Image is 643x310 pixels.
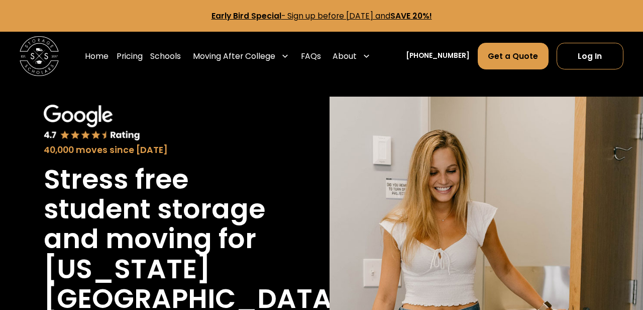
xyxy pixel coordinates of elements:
[85,42,109,70] a: Home
[211,11,281,21] strong: Early Bird Special
[44,105,140,141] img: Google 4.7 star rating
[301,42,321,70] a: FAQs
[150,42,181,70] a: Schools
[211,11,432,21] a: Early Bird Special- Sign up before [DATE] andSAVE 20%!
[478,43,549,69] a: Get a Quote
[193,50,275,62] div: Moving After College
[117,42,143,70] a: Pricing
[390,11,432,21] strong: SAVE 20%!
[44,143,270,157] div: 40,000 moves since [DATE]
[406,51,470,61] a: [PHONE_NUMBER]
[333,50,357,62] div: About
[557,43,623,69] a: Log In
[20,36,59,75] img: Storage Scholars main logo
[44,165,270,254] h1: Stress free student storage and moving for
